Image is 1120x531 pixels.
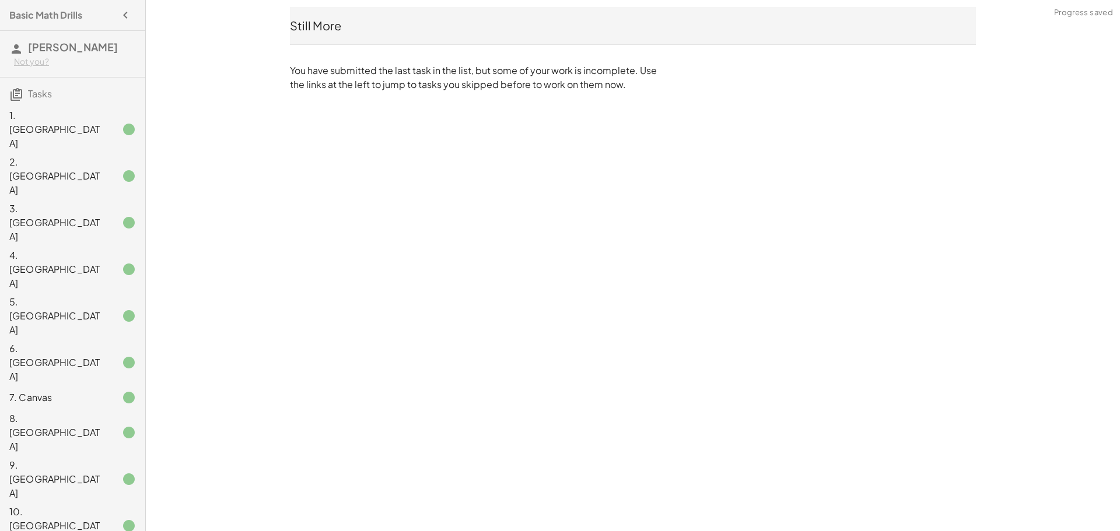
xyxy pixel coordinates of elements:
[9,155,103,197] div: 2. [GEOGRAPHIC_DATA]
[122,425,136,439] i: Task finished.
[290,64,669,92] p: You have submitted the last task in the list, but some of your work is incomplete. Use the links ...
[290,17,976,34] div: Still More
[122,122,136,136] i: Task finished.
[1054,7,1113,19] span: Progress saved
[9,412,103,453] div: 8. [GEOGRAPHIC_DATA]
[122,309,136,323] i: Task finished.
[122,262,136,276] i: Task finished.
[122,216,136,230] i: Task finished.
[9,391,103,405] div: 7. Canvas
[9,8,82,22] h4: Basic Math Drills
[122,169,136,183] i: Task finished.
[122,472,136,486] i: Task finished.
[9,458,103,500] div: 9. [GEOGRAPHIC_DATA]
[14,56,136,68] div: Not you?
[9,342,103,384] div: 6. [GEOGRAPHIC_DATA]
[9,295,103,337] div: 5. [GEOGRAPHIC_DATA]
[28,40,118,54] span: [PERSON_NAME]
[9,248,103,290] div: 4. [GEOGRAPHIC_DATA]
[9,108,103,150] div: 1. [GEOGRAPHIC_DATA]
[122,356,136,370] i: Task finished.
[122,391,136,405] i: Task finished.
[9,202,103,244] div: 3. [GEOGRAPHIC_DATA]
[28,87,52,100] span: Tasks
